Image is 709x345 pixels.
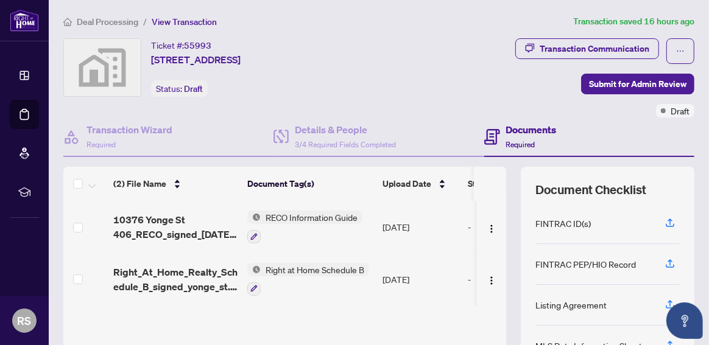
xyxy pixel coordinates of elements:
div: FINTRAC PEP/HIO Record [535,257,636,271]
img: Status Icon [247,263,261,276]
th: Status [463,167,566,201]
th: Document Tag(s) [242,167,378,201]
div: FINTRAC ID(s) [535,217,591,230]
h4: Documents [506,122,557,137]
td: [DATE] [378,201,463,253]
button: Transaction Communication [515,38,659,59]
span: Deal Processing [77,16,138,27]
span: home [63,18,72,26]
span: ellipsis [676,47,685,55]
div: Status: [151,80,208,97]
button: Logo [482,217,501,237]
article: Transaction saved 16 hours ago [573,15,694,29]
span: 3/4 Required Fields Completed [295,140,396,149]
div: - [468,220,562,234]
th: Upload Date [378,167,463,201]
h4: Details & People [295,122,396,137]
button: Logo [482,270,501,289]
button: Submit for Admin Review [581,74,694,94]
button: Status IconRECO Information Guide [247,211,362,243]
h4: Transaction Wizard [86,122,172,137]
span: Required [506,140,535,149]
img: svg%3e [64,39,141,96]
span: (2) File Name [113,177,166,190]
li: / [143,15,147,29]
span: Required [86,140,116,149]
span: RS [18,312,32,329]
th: (2) File Name [108,167,242,201]
div: Listing Agreement [535,298,607,312]
span: Draft [671,104,690,117]
span: View Transaction [152,16,217,27]
img: Status Icon [247,211,261,224]
span: 10376 Yonge St 406_RECO_signed_[DATE] 21_11_16.pdf [113,212,238,242]
td: [DATE] [378,253,463,305]
img: Logo [487,224,496,234]
span: Document Checklist [535,181,646,198]
img: Logo [487,276,496,285]
span: Upload Date [383,177,431,190]
div: Ticket #: [151,38,211,52]
span: Submit for Admin Review [589,74,686,94]
span: Right at Home Schedule B [261,263,369,276]
span: Status [468,177,493,190]
span: Draft [184,83,203,94]
span: 55993 [184,40,211,51]
span: RECO Information Guide [261,211,362,224]
div: Transaction Communication [540,39,649,58]
button: Status IconRight at Home Schedule B [247,263,369,296]
div: - [468,273,562,286]
button: Open asap [666,302,703,339]
span: [STREET_ADDRESS] [151,52,241,67]
span: Right_At_Home_Realty_Schedule_B_signed_yonge_st.pdf [113,265,238,294]
img: logo [10,9,39,32]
